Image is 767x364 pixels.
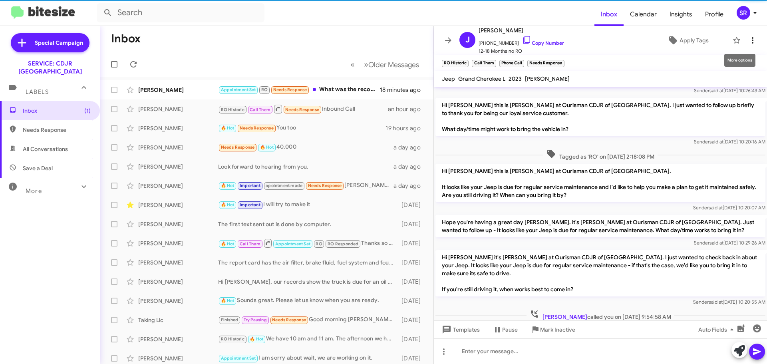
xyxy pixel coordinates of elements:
div: a day ago [393,143,427,151]
div: a day ago [393,163,427,171]
a: Copy Number [522,40,564,46]
div: SR [737,6,750,20]
span: RO Historic [221,336,244,342]
span: 🔥 Hot [221,241,234,247]
span: [PERSON_NAME] [525,75,570,82]
div: [PERSON_NAME] [138,124,218,132]
span: Templates [440,322,480,337]
span: Apply Tags [680,33,709,48]
small: Needs Response [527,60,564,67]
button: Apply Tags [647,33,729,48]
div: Taking Llc [138,316,218,324]
span: Older Messages [368,60,419,69]
div: [PERSON_NAME] [138,335,218,343]
span: Needs Response [240,125,274,131]
span: Inbox [23,107,91,115]
div: Hi [PERSON_NAME], our records show the truck is due for an oil change and tire rotation. Regular ... [218,278,397,286]
div: [DATE] [397,239,427,247]
p: Hope you're having a great day [PERSON_NAME]. it's [PERSON_NAME] at Ourisman CDJR of [GEOGRAPHIC_... [435,215,765,237]
span: Sender [DATE] 10:26:43 AM [694,88,765,93]
span: Needs Response [308,183,342,188]
span: RO [316,241,322,247]
div: 40.000 [218,143,393,152]
div: [PERSON_NAME] [138,220,218,228]
span: 🔥 Hot [221,202,234,207]
span: Needs Response [285,107,319,112]
div: Sounds great. Please let us know when you are ready. [218,296,397,305]
div: [PERSON_NAME] [138,297,218,305]
span: Try Pausing [244,317,267,322]
div: [PERSON_NAME] [138,143,218,151]
span: Call Them [250,107,270,112]
p: Hi [PERSON_NAME] this is [PERSON_NAME] at Ourisman CDJR of [GEOGRAPHIC_DATA]. It looks like your ... [435,164,765,202]
span: All Conversations [23,145,68,153]
span: 🔥 Hot [221,183,234,188]
span: Mark Inactive [540,322,575,337]
span: Call Them [240,241,260,247]
div: [DATE] [397,220,427,228]
div: a day ago [393,182,427,190]
div: [DATE] [397,316,427,324]
span: Sender [DATE] 10:20:16 AM [694,139,765,145]
div: [PERSON_NAME] [138,259,218,267]
div: [DATE] [397,278,427,286]
div: [PERSON_NAME] [138,201,218,209]
div: an hour ago [388,105,427,113]
span: Finished [221,317,238,322]
div: 19 hours ago [385,124,427,132]
span: J [465,34,470,46]
nav: Page navigation example [346,56,424,73]
small: Call Them [472,60,496,67]
div: [DATE] [397,297,427,305]
span: 🔥 Hot [260,145,274,150]
span: Profile [699,3,730,26]
span: [PHONE_NUMBER] [479,35,564,47]
div: [PERSON_NAME] [138,182,218,190]
span: said at [709,88,723,93]
div: The first text sent out is done by computer. [218,220,397,228]
span: Needs Response [23,126,91,134]
span: « [350,60,355,70]
span: called you on [DATE] 9:54:58 AM [527,309,674,321]
span: Special Campaign [35,39,83,47]
a: Insights [663,3,699,26]
a: Inbox [594,3,624,26]
span: Tagged as 'RO' on [DATE] 2:18:08 PM [543,149,658,161]
div: I am sorry about wait, we are working on it. [218,354,397,363]
input: Search [97,3,264,22]
span: Sender [DATE] 10:20:55 AM [693,299,765,305]
div: [PERSON_NAME] [138,239,218,247]
button: Mark Inactive [524,322,582,337]
div: [PERSON_NAME] [138,86,218,94]
div: Inbound Call [218,104,388,114]
span: said at [709,205,723,211]
div: More options [724,54,755,67]
span: said at [709,139,723,145]
p: Hi [PERSON_NAME] this is [PERSON_NAME] at Ourisman CDJR of [GEOGRAPHIC_DATA]. I just wanted to fo... [435,98,765,136]
div: [DATE] [397,201,427,209]
span: Appointment Set [221,356,256,361]
span: apointment made [266,183,302,188]
div: What was the recommended service? [218,85,380,94]
span: [PERSON_NAME] [542,313,587,320]
span: 🔥 Hot [221,125,234,131]
span: Important [240,183,260,188]
span: RO [261,87,268,92]
span: Needs Response [273,87,307,92]
div: You too [218,123,385,133]
button: SR [730,6,758,20]
span: Save a Deal [23,164,53,172]
button: Templates [434,322,486,337]
span: Needs Response [272,317,306,322]
span: 🔥 Hot [221,298,234,303]
span: Pause [502,322,518,337]
span: Sender [DATE] 10:20:07 AM [693,205,765,211]
span: Appointment Set [275,241,310,247]
div: 18 minutes ago [380,86,427,94]
a: Calendar [624,3,663,26]
span: 12-18 Months no RO [479,47,564,55]
span: [PERSON_NAME] [479,26,564,35]
span: said at [709,299,723,305]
